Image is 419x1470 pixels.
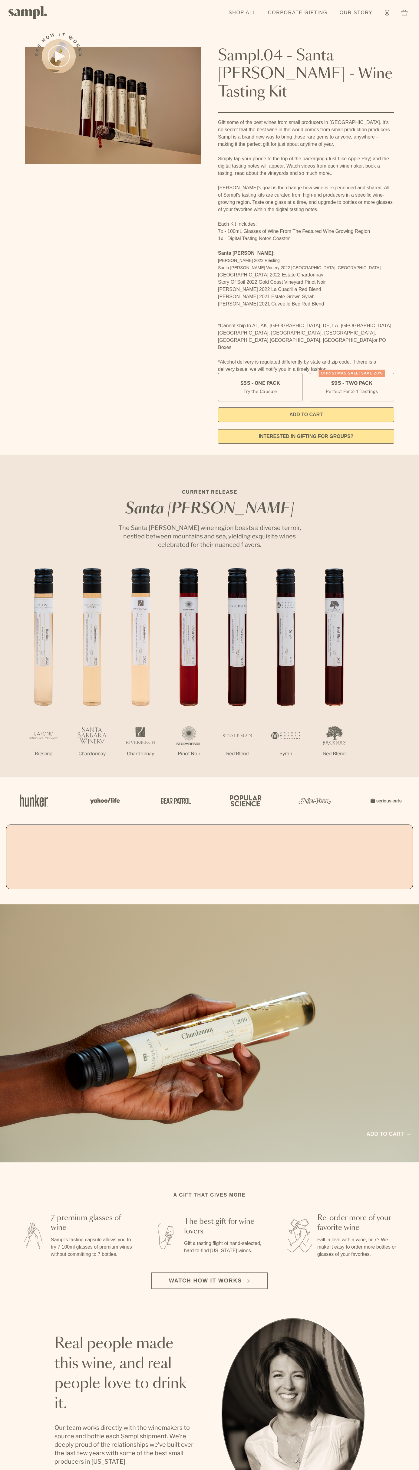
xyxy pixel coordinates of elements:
li: Story Of Soil 2022 Gold Coast Vineyard Pinot Noir [218,279,394,286]
li: [PERSON_NAME] 2021 Cuvee le Bec Red Blend [218,300,394,308]
p: Red Blend [310,750,358,757]
span: $95 - Two Pack [331,380,373,387]
p: Pinot Noir [165,750,213,757]
li: [PERSON_NAME] 2022 La Cuadrilla Red Blend [218,286,394,293]
li: [GEOGRAPHIC_DATA] 2022 Estate Chardonnay [218,271,394,279]
a: Our Story [337,6,376,19]
p: Fall in love with a wine, or 7? We make it easy to order more bottles or glasses of your favorites. [317,1236,400,1258]
h2: Real people made this wine, and real people love to drink it. [54,1334,197,1414]
p: CURRENT RELEASE [113,488,306,496]
p: Gift a tasting flight of hand-selected, hard-to-find [US_STATE] wines. [184,1240,266,1254]
span: Santa [PERSON_NAME] Winery 2022 [GEOGRAPHIC_DATA] [GEOGRAPHIC_DATA] [218,265,381,270]
p: Riesling [19,750,68,757]
small: Try the Capsule [243,388,277,394]
h3: 7 premium glasses of wine [51,1213,133,1233]
h2: A gift that gives more [173,1191,246,1199]
p: Syrah [262,750,310,757]
p: Sampl's tasting capsule allows you to try 7 100ml glasses of premium wines without committing to ... [51,1236,133,1258]
li: [PERSON_NAME] 2021 Estate Grown Syrah [218,293,394,300]
img: Artboard_1_c8cd28af-0030-4af1-819c-248e302c7f06_x450.png [16,788,52,814]
img: Artboard_4_28b4d326-c26e-48f9-9c80-911f17d6414e_x450.png [226,788,263,814]
span: $55 - One Pack [240,380,280,387]
button: Watch how it works [151,1272,268,1289]
em: Santa [PERSON_NAME] [125,502,294,516]
a: Corporate Gifting [265,6,331,19]
img: Artboard_7_5b34974b-f019-449e-91fb-745f8d0877ee_x450.png [367,788,403,814]
p: Chardonnay [116,750,165,757]
strong: Santa [PERSON_NAME]: [218,250,275,256]
p: Red Blend [213,750,262,757]
h3: Re-order more of your favorite wine [317,1213,400,1233]
button: Add to Cart [218,407,394,422]
h3: The best gift for wine lovers [184,1217,266,1236]
small: Perfect For 2-4 Tastings [326,388,378,394]
img: Artboard_5_7fdae55a-36fd-43f7-8bfd-f74a06a2878e_x450.png [156,788,193,814]
img: Artboard_6_04f9a106-072f-468a-bdd7-f11783b05722_x450.png [86,788,122,814]
a: interested in gifting for groups? [218,429,394,444]
span: , [269,338,270,343]
a: Shop All [226,6,259,19]
img: Sampl logo [8,6,47,19]
p: Chardonnay [68,750,116,757]
img: Sampl.04 - Santa Barbara - Wine Tasting Kit [25,47,201,164]
h1: Sampl.04 - Santa [PERSON_NAME] - Wine Tasting Kit [218,47,394,101]
div: Christmas SALE! Save 20% [319,370,385,377]
p: Our team works directly with the winemakers to source and bottle each Sampl shipment. We’re deepl... [54,1423,197,1466]
a: Add to cart [366,1130,411,1138]
span: [PERSON_NAME] 2022 Riesling [218,258,280,263]
span: [GEOGRAPHIC_DATA], [GEOGRAPHIC_DATA] [270,338,373,343]
p: The Santa [PERSON_NAME] wine region boasts a diverse terroir, nestled between mountains and sea, ... [113,524,306,549]
img: Artboard_3_0b291449-6e8c-4d07-b2c2-3f3601a19cd1_x450.png [297,788,333,814]
div: Gift some of the best wines from small producers in [GEOGRAPHIC_DATA]. It’s no secret that the be... [218,119,394,373]
button: See how it works [42,39,76,73]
